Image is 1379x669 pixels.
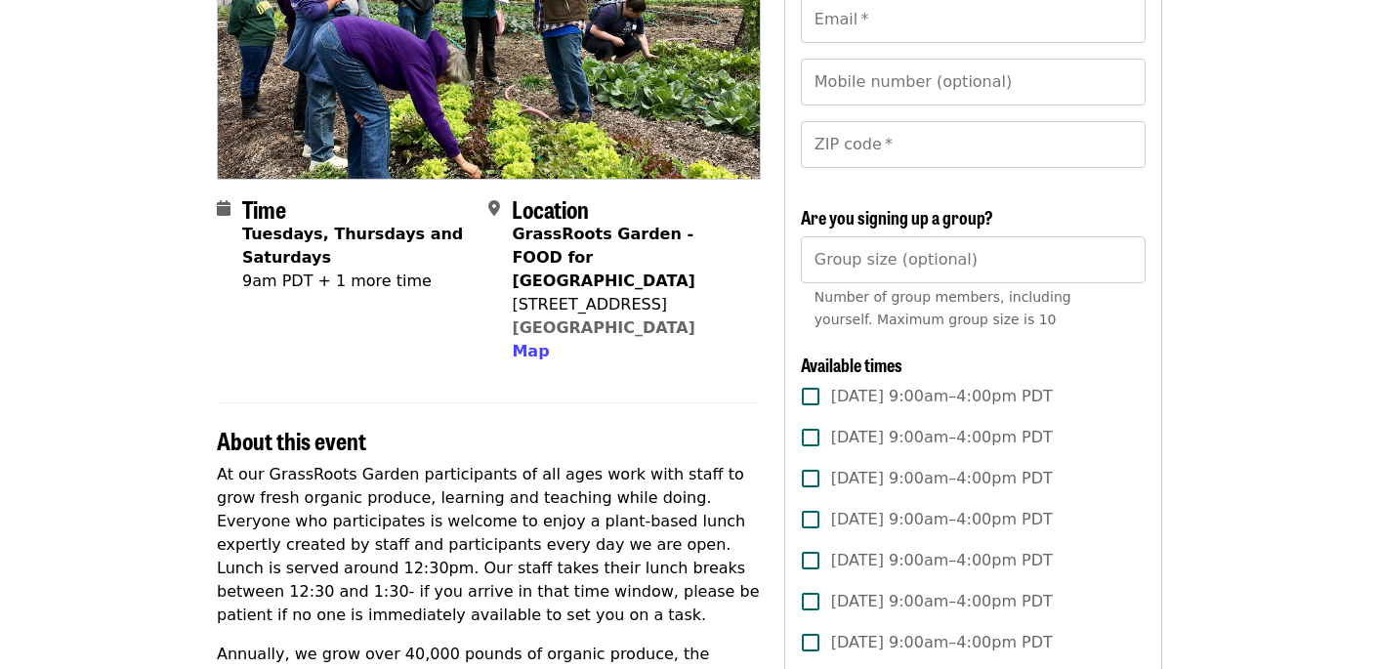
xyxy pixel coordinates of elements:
strong: Tuesdays, Thursdays and Saturdays [242,225,463,267]
input: ZIP code [801,121,1146,168]
p: At our GrassRoots Garden participants of all ages work with staff to grow fresh organic produce, ... [217,463,761,627]
span: Time [242,191,286,226]
a: [GEOGRAPHIC_DATA] [512,318,694,337]
span: [DATE] 9:00am–4:00pm PDT [831,590,1053,613]
span: [DATE] 9:00am–4:00pm PDT [831,385,1053,408]
span: Number of group members, including yourself. Maximum group size is 10 [815,289,1071,327]
i: map-marker-alt icon [488,199,500,218]
span: [DATE] 9:00am–4:00pm PDT [831,508,1053,531]
span: Are you signing up a group? [801,204,993,230]
span: [DATE] 9:00am–4:00pm PDT [831,549,1053,572]
span: Available times [801,352,902,377]
div: 9am PDT + 1 more time [242,270,473,293]
span: Location [512,191,589,226]
input: Mobile number (optional) [801,59,1146,105]
i: calendar icon [217,199,230,218]
span: About this event [217,423,366,457]
span: [DATE] 9:00am–4:00pm PDT [831,426,1053,449]
button: Map [512,340,549,363]
div: [STREET_ADDRESS] [512,293,744,316]
span: Map [512,342,549,360]
input: [object Object] [801,236,1146,283]
span: [DATE] 9:00am–4:00pm PDT [831,631,1053,654]
span: [DATE] 9:00am–4:00pm PDT [831,467,1053,490]
strong: GrassRoots Garden - FOOD for [GEOGRAPHIC_DATA] [512,225,694,290]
